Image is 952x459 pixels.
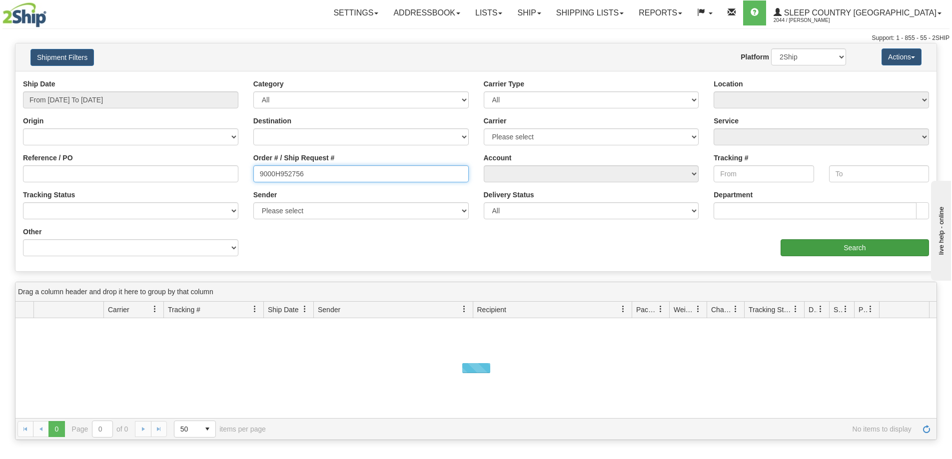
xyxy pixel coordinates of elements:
label: Location [714,79,743,89]
iframe: chat widget [929,178,951,280]
span: No items to display [280,425,912,433]
img: logo2044.jpg [2,2,46,27]
a: Charge filter column settings [727,301,744,318]
label: Order # / Ship Request # [253,153,335,163]
a: Recipient filter column settings [615,301,632,318]
a: Pickup Status filter column settings [862,301,879,318]
label: Sender [253,190,277,200]
a: Tracking # filter column settings [246,301,263,318]
label: Tracking # [714,153,748,163]
span: Tracking Status [749,305,792,315]
a: Packages filter column settings [652,301,669,318]
div: Support: 1 - 855 - 55 - 2SHIP [2,34,950,42]
span: Ship Date [268,305,298,315]
a: Addressbook [386,0,468,25]
a: Settings [326,0,386,25]
a: Ship Date filter column settings [296,301,313,318]
span: select [199,421,215,437]
input: To [829,165,929,182]
span: Tracking # [168,305,200,315]
span: Delivery Status [809,305,817,315]
span: Packages [636,305,657,315]
span: 2044 / [PERSON_NAME] [774,15,849,25]
button: Shipment Filters [30,49,94,66]
a: Ship [510,0,548,25]
a: Sleep Country [GEOGRAPHIC_DATA] 2044 / [PERSON_NAME] [766,0,949,25]
a: Shipment Issues filter column settings [837,301,854,318]
input: From [714,165,814,182]
span: items per page [174,421,266,438]
label: Platform [741,52,769,62]
input: Search [781,239,929,256]
span: Page 0 [48,421,64,437]
a: Tracking Status filter column settings [787,301,804,318]
span: Recipient [477,305,506,315]
label: Department [714,190,753,200]
label: Other [23,227,41,237]
label: Ship Date [23,79,55,89]
span: Sender [318,305,340,315]
div: grid grouping header [15,282,937,302]
span: Pickup Status [859,305,867,315]
a: Delivery Status filter column settings [812,301,829,318]
a: Shipping lists [549,0,631,25]
a: Reports [631,0,690,25]
span: Page of 0 [72,421,128,438]
span: Charge [711,305,732,315]
label: Tracking Status [23,190,75,200]
span: 50 [180,424,193,434]
label: Carrier [484,116,507,126]
a: Carrier filter column settings [146,301,163,318]
div: live help - online [7,8,92,16]
button: Actions [882,48,922,65]
a: Sender filter column settings [456,301,473,318]
span: Shipment Issues [834,305,842,315]
label: Origin [23,116,43,126]
label: Reference / PO [23,153,73,163]
label: Delivery Status [484,190,534,200]
a: Refresh [919,421,935,437]
span: Sleep Country [GEOGRAPHIC_DATA] [782,8,937,17]
label: Category [253,79,284,89]
span: Page sizes drop down [174,421,216,438]
label: Service [714,116,739,126]
a: Weight filter column settings [690,301,707,318]
span: Carrier [108,305,129,315]
span: Weight [674,305,695,315]
label: Destination [253,116,291,126]
a: Lists [468,0,510,25]
label: Carrier Type [484,79,524,89]
label: Account [484,153,512,163]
